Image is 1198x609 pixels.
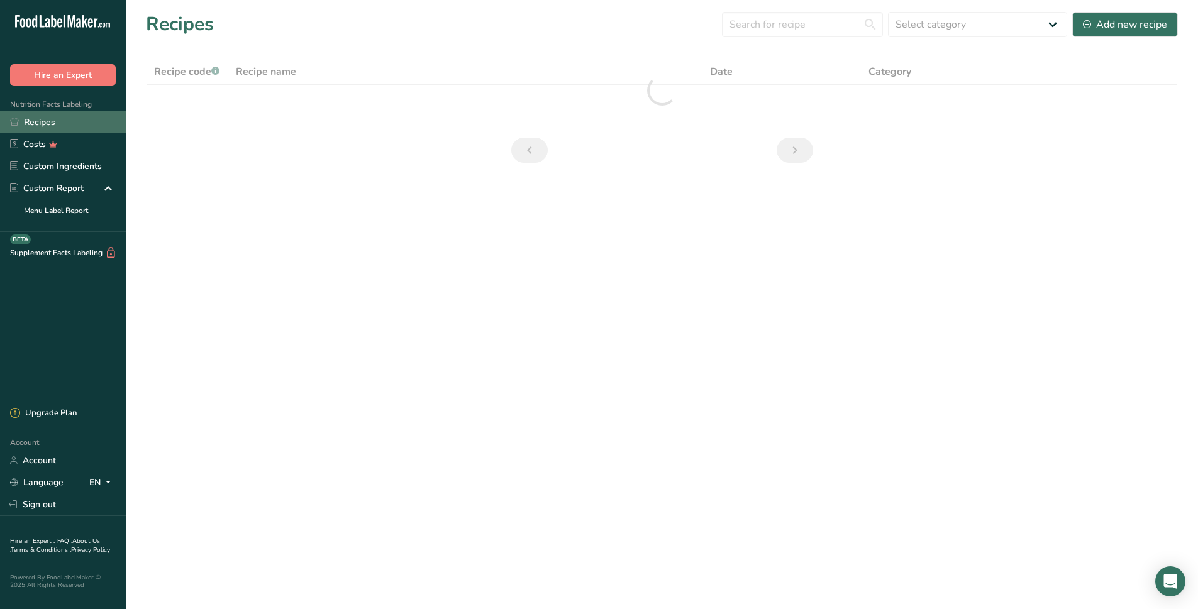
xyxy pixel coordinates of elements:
[10,471,64,493] a: Language
[10,574,116,589] div: Powered By FoodLabelMaker © 2025 All Rights Reserved
[10,182,84,195] div: Custom Report
[10,537,55,546] a: Hire an Expert .
[1083,17,1167,32] div: Add new recipe
[1072,12,1178,37] button: Add new recipe
[722,12,883,37] input: Search for recipe
[511,138,548,163] a: Previous page
[89,475,116,490] div: EN
[1155,566,1185,596] div: Open Intercom Messenger
[777,138,813,163] a: Next page
[10,537,100,554] a: About Us .
[57,537,72,546] a: FAQ .
[11,546,71,554] a: Terms & Conditions .
[71,546,110,554] a: Privacy Policy
[10,234,31,244] div: BETA
[10,407,77,420] div: Upgrade Plan
[146,10,214,38] h1: Recipes
[10,64,116,86] button: Hire an Expert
